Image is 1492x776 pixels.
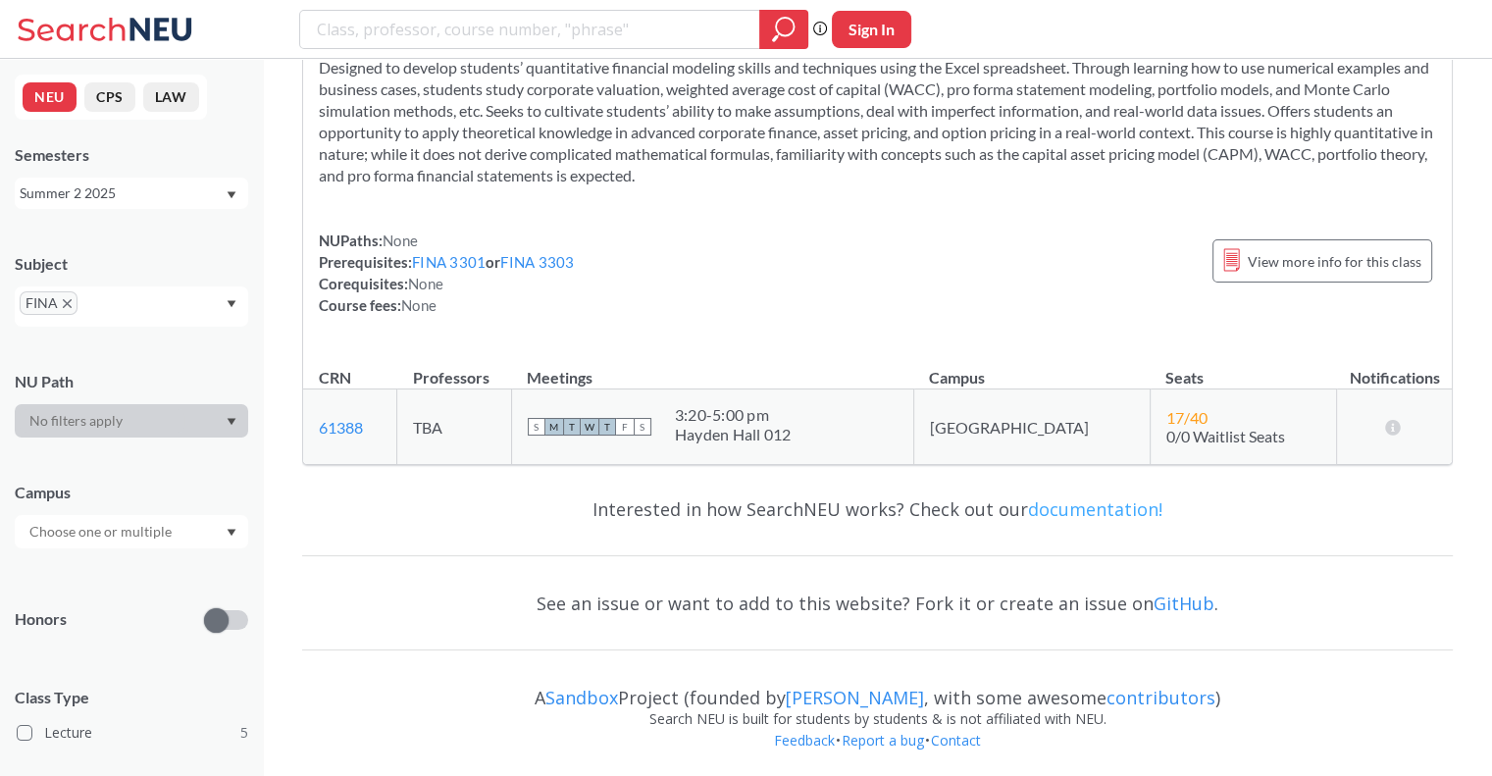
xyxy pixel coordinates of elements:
span: None [383,232,418,249]
svg: magnifying glass [772,16,796,43]
div: Dropdown arrow [15,404,248,438]
div: Semesters [15,144,248,166]
th: Professors [397,347,511,389]
span: Class Type [15,687,248,708]
span: None [401,296,437,314]
div: Subject [15,253,248,275]
th: Notifications [1337,347,1452,389]
a: Feedback [773,731,836,750]
span: 17 / 40 [1166,408,1208,427]
span: 0/0 Waitlist Seats [1166,427,1285,445]
th: Campus [913,347,1150,389]
span: S [634,418,651,436]
button: LAW [143,82,199,112]
span: W [581,418,598,436]
span: 5 [240,722,248,744]
svg: Dropdown arrow [227,191,236,199]
svg: Dropdown arrow [227,300,236,308]
span: M [545,418,563,436]
a: [PERSON_NAME] [786,686,924,709]
div: Search NEU is built for students by students & is not affiliated with NEU. [302,708,1453,730]
span: F [616,418,634,436]
a: Sandbox [545,686,618,709]
a: documentation! [1028,497,1162,521]
svg: X to remove pill [63,299,72,308]
a: Report a bug [841,731,925,750]
a: FINA 3301 [412,253,486,271]
div: Campus [15,482,248,503]
div: FINAX to remove pillDropdown arrow [15,286,248,327]
div: Summer 2 2025 [20,182,225,204]
div: Dropdown arrow [15,515,248,548]
div: Interested in how SearchNEU works? Check out our [302,481,1453,538]
svg: Dropdown arrow [227,529,236,537]
button: NEU [23,82,77,112]
div: Summer 2 2025Dropdown arrow [15,178,248,209]
button: Sign In [832,11,911,48]
button: CPS [84,82,135,112]
span: None [408,275,443,292]
span: T [563,418,581,436]
input: Class, professor, course number, "phrase" [315,13,746,46]
td: TBA [397,389,511,465]
input: Choose one or multiple [20,520,184,543]
span: View more info for this class [1248,249,1421,274]
div: NUPaths: Prerequisites: or Corequisites: Course fees: [319,230,575,316]
section: Designed to develop students’ quantitative financial modeling skills and techniques using the Exc... [319,57,1436,186]
div: CRN [319,367,351,388]
th: Seats [1150,347,1337,389]
a: contributors [1106,686,1215,709]
a: GitHub [1154,592,1214,615]
label: Lecture [17,720,248,746]
div: magnifying glass [759,10,808,49]
div: A Project (founded by , with some awesome ) [302,669,1453,708]
div: NU Path [15,371,248,392]
td: [GEOGRAPHIC_DATA] [913,389,1150,465]
a: FINA 3303 [500,253,574,271]
div: Hayden Hall 012 [675,425,792,444]
p: Honors [15,608,67,631]
div: 3:20 - 5:00 pm [675,405,792,425]
a: 61388 [319,418,363,437]
span: FINAX to remove pill [20,291,77,315]
span: T [598,418,616,436]
div: See an issue or want to add to this website? Fork it or create an issue on . [302,575,1453,632]
th: Meetings [511,347,913,389]
span: S [528,418,545,436]
a: Contact [930,731,982,750]
svg: Dropdown arrow [227,418,236,426]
